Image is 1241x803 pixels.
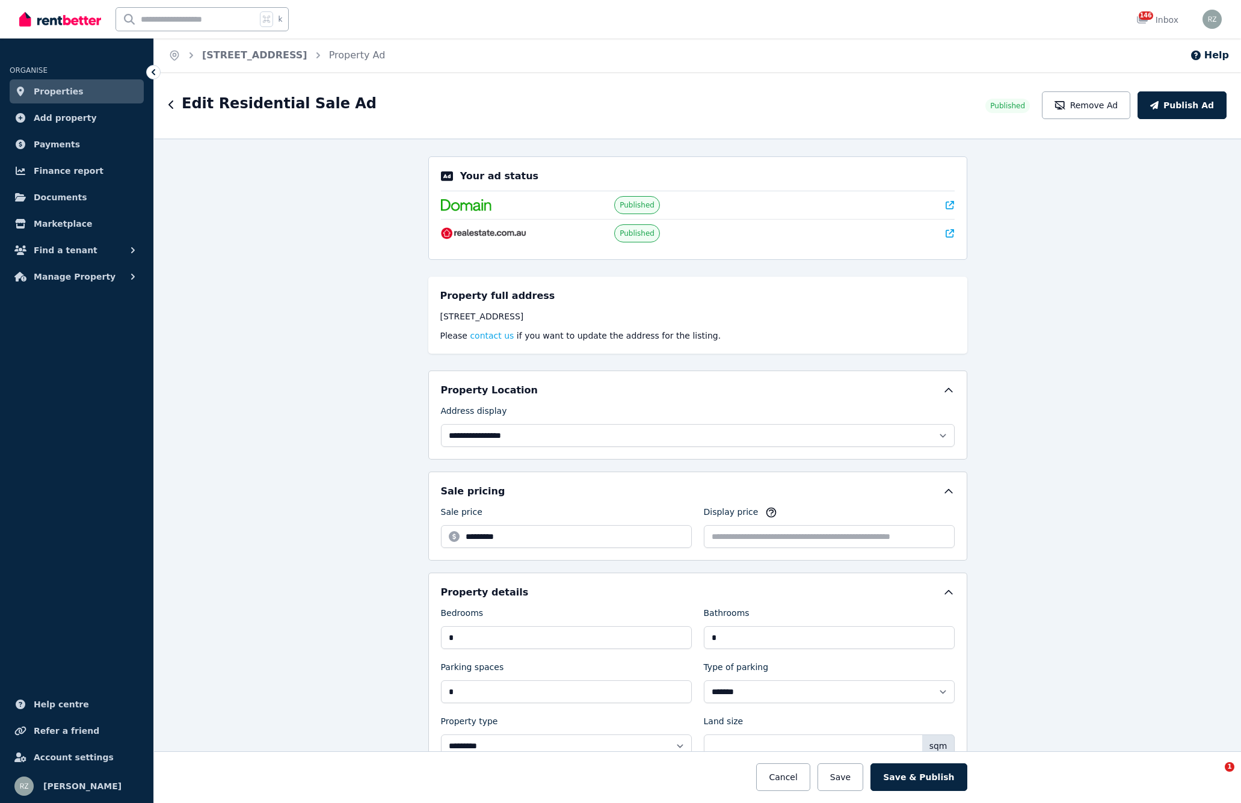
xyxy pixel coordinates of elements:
[440,310,955,322] div: [STREET_ADDRESS]
[1042,91,1130,119] button: Remove Ad
[818,763,863,791] button: Save
[10,159,144,183] a: Finance report
[441,383,538,398] h5: Property Location
[441,607,484,624] label: Bedrooms
[1190,48,1229,63] button: Help
[704,661,769,678] label: Type of parking
[34,724,99,738] span: Refer a friend
[1200,762,1229,791] iframe: Intercom live chat
[10,719,144,743] a: Refer a friend
[34,217,92,231] span: Marketplace
[441,405,507,422] label: Address display
[441,199,491,211] img: Domain.com.au
[154,38,399,72] nav: Breadcrumb
[620,200,654,210] span: Published
[10,212,144,236] a: Marketplace
[10,185,144,209] a: Documents
[34,137,80,152] span: Payments
[10,265,144,289] button: Manage Property
[460,169,538,183] p: Your ad status
[34,697,89,712] span: Help centre
[278,14,282,24] span: k
[441,715,498,732] label: Property type
[182,94,377,113] h1: Edit Residential Sale Ad
[329,49,386,61] a: Property Ad
[470,330,514,342] button: contact us
[704,715,744,732] label: Land size
[1139,11,1153,20] span: 146
[870,763,967,791] button: Save & Publish
[441,227,527,239] img: RealEstate.com.au
[19,10,101,28] img: RentBetter
[441,506,482,523] label: Sale price
[34,164,103,178] span: Finance report
[1138,91,1227,119] button: Publish Ad
[34,84,84,99] span: Properties
[704,506,759,523] label: Display price
[440,330,955,342] p: Please if you want to update the address for the listing.
[441,484,505,499] h5: Sale pricing
[202,49,307,61] a: [STREET_ADDRESS]
[1225,762,1234,772] span: 1
[440,289,555,303] h5: Property full address
[43,779,122,793] span: [PERSON_NAME]
[1203,10,1222,29] img: robert zmeskal
[34,750,114,765] span: Account settings
[10,132,144,156] a: Payments
[34,269,115,284] span: Manage Property
[756,763,810,791] button: Cancel
[10,238,144,262] button: Find a tenant
[34,111,97,125] span: Add property
[10,106,144,130] a: Add property
[10,66,48,75] span: ORGANISE
[1136,14,1178,26] div: Inbox
[10,79,144,103] a: Properties
[620,229,654,238] span: Published
[10,745,144,769] a: Account settings
[990,101,1025,111] span: Published
[14,777,34,796] img: robert zmeskal
[34,190,87,205] span: Documents
[441,585,529,600] h5: Property details
[441,661,504,678] label: Parking spaces
[10,692,144,716] a: Help centre
[34,243,97,257] span: Find a tenant
[704,607,750,624] label: Bathrooms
